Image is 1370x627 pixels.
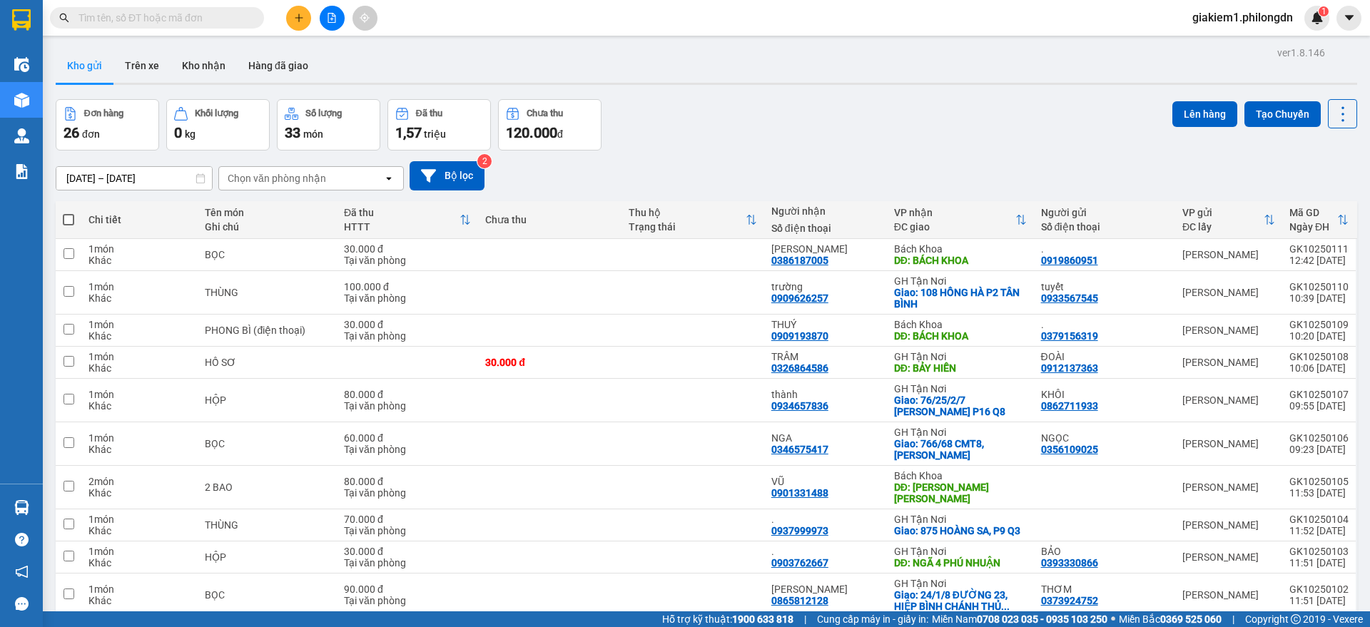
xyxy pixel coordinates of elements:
[1289,557,1349,569] div: 11:51 [DATE]
[185,128,196,140] span: kg
[1172,101,1237,127] button: Lên hàng
[113,49,171,83] button: Trên xe
[771,255,828,266] div: 0386187005
[1277,45,1325,61] div: ver 1.8.146
[894,470,1027,481] div: Bách Khoa
[1319,6,1329,16] sup: 1
[1041,557,1098,569] div: 0393330866
[1041,400,1098,412] div: 0862711933
[1289,400,1349,412] div: 09:55 [DATE]
[1232,611,1234,627] span: |
[1041,362,1098,374] div: 0912137363
[1119,611,1222,627] span: Miền Bắc
[286,6,311,31] button: plus
[1182,551,1275,563] div: [PERSON_NAME]
[1336,6,1361,31] button: caret-down
[205,249,330,260] div: BỌC
[771,514,880,525] div: .
[88,255,191,266] div: Khác
[1182,394,1275,406] div: [PERSON_NAME]
[78,10,247,26] input: Tìm tên, số ĐT hoặc mã đơn
[894,481,1027,504] div: DĐ: TIỆN LÊ BÌNH
[1182,357,1275,368] div: [PERSON_NAME]
[195,108,238,118] div: Khối lượng
[527,108,563,118] div: Chưa thu
[621,201,764,239] th: Toggle SortBy
[277,99,380,151] button: Số lượng33món
[1289,476,1349,487] div: GK10250105
[344,207,460,218] div: Đã thu
[14,500,29,515] img: warehouse-icon
[1291,614,1301,624] span: copyright
[1289,221,1337,233] div: Ngày ĐH
[771,476,880,487] div: VŨ
[1041,432,1168,444] div: NGỌC
[1041,243,1168,255] div: .
[894,525,1027,536] div: Giao: 875 HOÀNG SA, P9 Q3
[395,124,422,141] span: 1,57
[344,525,471,536] div: Tại văn phòng
[1041,319,1168,330] div: .
[88,330,191,342] div: Khác
[1182,207,1264,218] div: VP gửi
[1041,255,1098,266] div: 0919860951
[237,49,320,83] button: Hàng đã giao
[360,13,370,23] span: aim
[1289,389,1349,400] div: GK10250107
[894,351,1027,362] div: GH Tận Nơi
[228,171,326,185] div: Chọn văn phòng nhận
[977,613,1107,625] strong: 0708 023 035 - 0935 103 250
[1182,438,1275,449] div: [PERSON_NAME]
[894,438,1027,461] div: Giao: 766/68 CMT8, TÂN BÌNH
[88,214,191,225] div: Chi tiết
[344,243,471,255] div: 30.000 đ
[344,292,471,304] div: Tại văn phòng
[894,427,1027,438] div: GH Tận Nơi
[344,281,471,292] div: 100.000 đ
[303,128,323,140] span: món
[12,9,31,31] img: logo-vxr
[1289,330,1349,342] div: 10:20 [DATE]
[344,487,471,499] div: Tại văn phòng
[1181,9,1304,26] span: giakiem1.philongdn
[771,583,880,595] div: KIM
[1175,201,1282,239] th: Toggle SortBy
[1289,444,1349,455] div: 09:23 [DATE]
[88,546,191,557] div: 1 món
[88,400,191,412] div: Khác
[771,319,880,330] div: THUÝ
[15,533,29,546] span: question-circle
[1111,616,1115,622] span: ⚪️
[320,6,345,31] button: file-add
[344,583,471,595] div: 90.000 đ
[894,275,1027,287] div: GH Tận Nơi
[506,124,557,141] span: 120.000
[64,124,79,141] span: 26
[1041,444,1098,455] div: 0356109025
[771,444,828,455] div: 0346575417
[15,597,29,611] span: message
[88,583,191,595] div: 1 món
[174,124,182,141] span: 0
[205,589,330,601] div: BỌC
[771,432,880,444] div: NGA
[1041,281,1168,292] div: tuyết
[416,108,442,118] div: Đã thu
[344,444,471,455] div: Tại văn phòng
[894,207,1015,218] div: VP nhận
[1001,601,1010,612] span: ...
[771,546,880,557] div: .
[1041,595,1098,606] div: 0373924752
[88,362,191,374] div: Khác
[56,167,212,190] input: Select a date range.
[88,595,191,606] div: Khác
[84,108,123,118] div: Đơn hàng
[88,351,191,362] div: 1 món
[557,128,563,140] span: đ
[56,49,113,83] button: Kho gửi
[771,487,828,499] div: 0901331488
[894,578,1027,589] div: GH Tận Nơi
[485,357,614,368] div: 30.000 đ
[205,438,330,449] div: BỌC
[387,99,491,151] button: Đã thu1,57 triệu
